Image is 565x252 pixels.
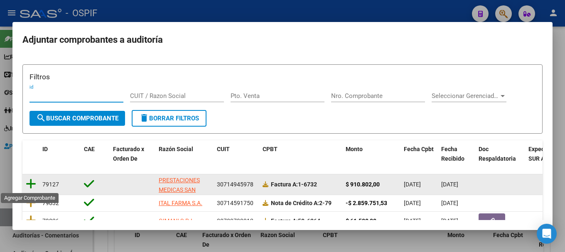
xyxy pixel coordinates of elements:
[271,218,320,224] strong: 50-6264
[271,218,298,224] span: Factura A:
[271,200,319,206] span: Nota de Crédito A:
[159,146,193,152] span: Razón Social
[441,200,458,206] span: [DATE]
[441,181,458,188] span: [DATE]
[84,146,95,152] span: CAE
[432,92,499,100] span: Seleccionar Gerenciador
[42,181,59,188] span: 79127
[113,146,144,162] span: Facturado x Orden De
[438,140,475,168] datatable-header-cell: Fecha Recibido
[22,32,543,48] h2: Adjuntar comprobantes a auditoría
[42,200,59,206] span: 79032
[81,140,110,168] datatable-header-cell: CAE
[346,218,376,224] strong: $ 61.500,00
[346,181,380,188] strong: $ 910.802,00
[479,146,516,162] span: Doc Respaldatoria
[400,140,438,168] datatable-header-cell: Fecha Cpbt
[217,200,253,206] span: 30714591750
[36,113,46,123] mat-icon: search
[217,218,253,224] span: 30709799912
[217,181,253,188] span: 30714945978
[259,140,342,168] datatable-header-cell: CPBT
[29,111,125,126] button: Buscar Comprobante
[537,224,557,244] div: Open Intercom Messenger
[346,146,363,152] span: Monto
[159,200,202,206] span: ITAL FARMA S.A.
[155,140,214,168] datatable-header-cell: Razón Social
[346,200,387,206] strong: -$ 2.859.751,53
[441,146,464,162] span: Fecha Recibido
[42,146,48,152] span: ID
[271,200,332,206] strong: 2-79
[217,146,230,152] span: CUIT
[271,181,317,188] strong: 1-6732
[29,71,536,82] h3: Filtros
[139,113,149,123] mat-icon: delete
[139,115,199,122] span: Borrar Filtros
[404,146,434,152] span: Fecha Cpbt
[404,200,421,206] span: [DATE]
[42,218,59,224] span: 79026
[404,181,421,188] span: [DATE]
[159,218,196,224] span: GIMANI S.R.L.
[404,218,421,224] span: [DATE]
[271,181,298,188] span: Factura A:
[159,177,203,212] span: PRESTACIONES MEDICAS SAN [PERSON_NAME] S.A.
[214,140,259,168] datatable-header-cell: CUIT
[132,110,206,127] button: Borrar Filtros
[39,140,81,168] datatable-header-cell: ID
[475,140,525,168] datatable-header-cell: Doc Respaldatoria
[263,146,278,152] span: CPBT
[441,218,458,224] span: [DATE]
[110,140,155,168] datatable-header-cell: Facturado x Orden De
[342,140,400,168] datatable-header-cell: Monto
[36,115,118,122] span: Buscar Comprobante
